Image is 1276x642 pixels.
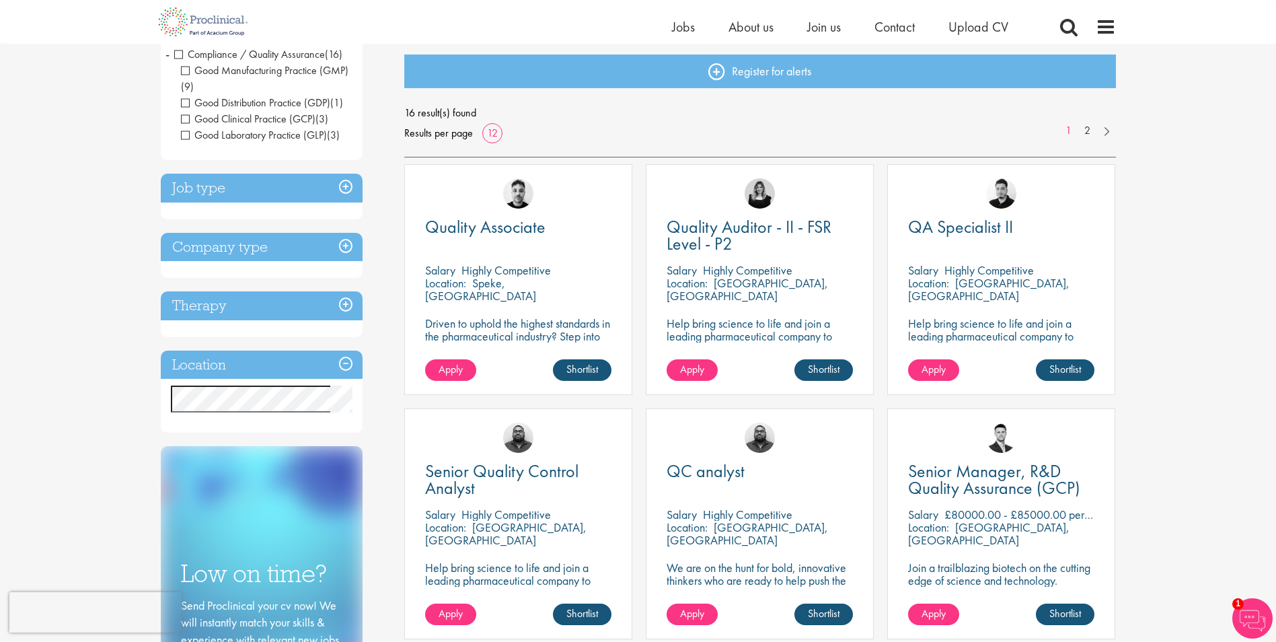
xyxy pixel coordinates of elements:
h3: Job type [161,174,363,203]
a: Apply [908,359,959,381]
a: Contact [874,18,915,36]
span: Compliance / Quality Assurance [174,47,325,61]
a: Senior Quality Control Analyst [425,463,611,497]
a: Upload CV [948,18,1008,36]
span: - [165,44,170,64]
span: QC analyst [667,460,745,483]
span: Apply [439,606,463,620]
p: We are on the hunt for bold, innovative thinkers who are ready to help push the boundaries of sci... [667,561,853,612]
a: QC analyst [667,463,853,480]
h3: Company type [161,233,363,262]
a: 2 [1078,123,1097,139]
span: Apply [922,362,946,376]
span: Quality Auditor - II - FSR Level - P2 [667,215,831,255]
a: 1 [1059,123,1078,139]
span: 16 result(s) found [404,103,1116,123]
a: Apply [425,604,476,625]
span: Senior Quality Control Analyst [425,460,578,499]
p: Highly Competitive [461,507,551,522]
span: Salary [425,262,455,278]
img: Dean Fisher [503,178,533,209]
p: [GEOGRAPHIC_DATA], [GEOGRAPHIC_DATA] [425,520,587,548]
span: QA Specialist II [908,215,1013,238]
p: Highly Competitive [461,262,551,278]
span: (1) [330,96,343,110]
span: (3) [315,112,328,126]
span: Good Manufacturing Practice (GMP) [181,63,348,77]
img: Molly Colclough [745,178,775,209]
span: Good Distribution Practice (GDP) [181,96,330,110]
a: Register for alerts [404,55,1116,88]
a: QA Specialist II [908,219,1094,236]
a: Shortlist [553,359,611,381]
a: Shortlist [794,604,853,625]
img: Anderson Maldonado [986,178,1016,209]
a: Shortlist [1036,359,1094,381]
a: Shortlist [1036,604,1094,625]
img: Chatbot [1232,598,1273,639]
a: Senior Manager, R&D Quality Assurance (GCP) [908,463,1094,497]
span: Results per page [404,123,473,143]
span: Quality Associate [425,215,546,238]
span: Good Laboratory Practice (GLP) [181,128,340,142]
span: Apply [439,362,463,376]
span: Location: [425,275,466,291]
span: Apply [922,606,946,620]
span: (3) [327,128,340,142]
p: Driven to uphold the highest standards in the pharmaceutical industry? Step into this role where ... [425,317,611,381]
img: Ashley Bennett [503,423,533,453]
p: £80000.00 - £85000.00 per annum [944,507,1117,522]
span: Good Laboratory Practice (GLP) [181,128,327,142]
p: [GEOGRAPHIC_DATA], [GEOGRAPHIC_DATA] [667,275,828,304]
a: Quality Auditor - II - FSR Level - P2 [667,219,853,252]
span: Good Clinical Practice (GCP) [181,112,328,126]
span: Salary [667,507,697,522]
img: Ashley Bennett [745,423,775,453]
iframe: reCAPTCHA [9,592,182,633]
img: Joshua Godden [986,423,1016,453]
h3: Location [161,351,363,380]
span: Good Clinical Practice (GCP) [181,112,315,126]
a: 12 [482,126,502,140]
a: Quality Associate [425,219,611,236]
a: Jobs [672,18,695,36]
span: Good Manufacturing Practice (GMP) [181,63,348,94]
a: Apply [908,604,959,625]
a: Apply [667,359,718,381]
span: Compliance / Quality Assurance [174,47,342,61]
span: (9) [181,79,194,94]
p: [GEOGRAPHIC_DATA], [GEOGRAPHIC_DATA] [667,520,828,548]
span: Location: [908,275,949,291]
span: (16) [325,47,342,61]
span: Apply [680,606,704,620]
span: Apply [680,362,704,376]
p: Highly Competitive [944,262,1034,278]
p: [GEOGRAPHIC_DATA], [GEOGRAPHIC_DATA] [908,275,1069,304]
span: Salary [667,262,697,278]
p: Join a trailblazing biotech on the cutting edge of science and technology. [908,561,1094,587]
p: Highly Competitive [703,507,792,522]
span: Location: [667,275,708,291]
p: [GEOGRAPHIC_DATA], [GEOGRAPHIC_DATA] [908,520,1069,548]
span: Good Distribution Practice (GDP) [181,96,343,110]
a: Shortlist [794,359,853,381]
span: Location: [667,520,708,535]
p: Help bring science to life and join a leading pharmaceutical company to play a key role in delive... [908,317,1094,381]
p: Help bring science to life and join a leading pharmaceutical company to play a key role in delive... [667,317,853,381]
h3: Therapy [161,291,363,320]
span: Senior Manager, R&D Quality Assurance (GCP) [908,460,1080,499]
p: Speke, [GEOGRAPHIC_DATA] [425,275,536,304]
a: Join us [807,18,841,36]
span: Location: [908,520,949,535]
p: Help bring science to life and join a leading pharmaceutical company to play a key role in delive... [425,561,611,625]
